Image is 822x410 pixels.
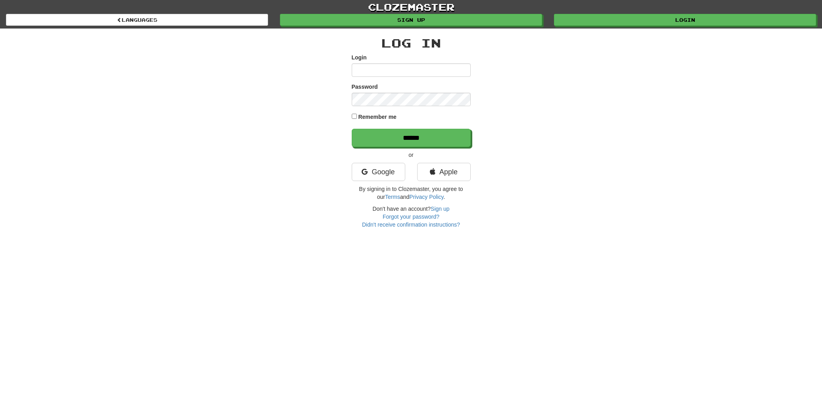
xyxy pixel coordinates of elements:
p: or [352,151,471,159]
a: Apple [417,163,471,181]
p: By signing in to Clozemaster, you agree to our and . [352,185,471,201]
label: Password [352,83,378,91]
h2: Log In [352,36,471,50]
div: Don't have an account? [352,205,471,229]
a: Sign up [280,14,542,26]
a: Login [554,14,816,26]
a: Google [352,163,405,181]
label: Login [352,53,367,61]
a: Languages [6,14,268,26]
label: Remember me [358,113,397,121]
a: Terms [385,194,400,200]
a: Sign up [431,206,449,212]
a: Privacy Policy [409,194,443,200]
a: Forgot your password? [383,214,439,220]
a: Didn't receive confirmation instructions? [362,221,460,228]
